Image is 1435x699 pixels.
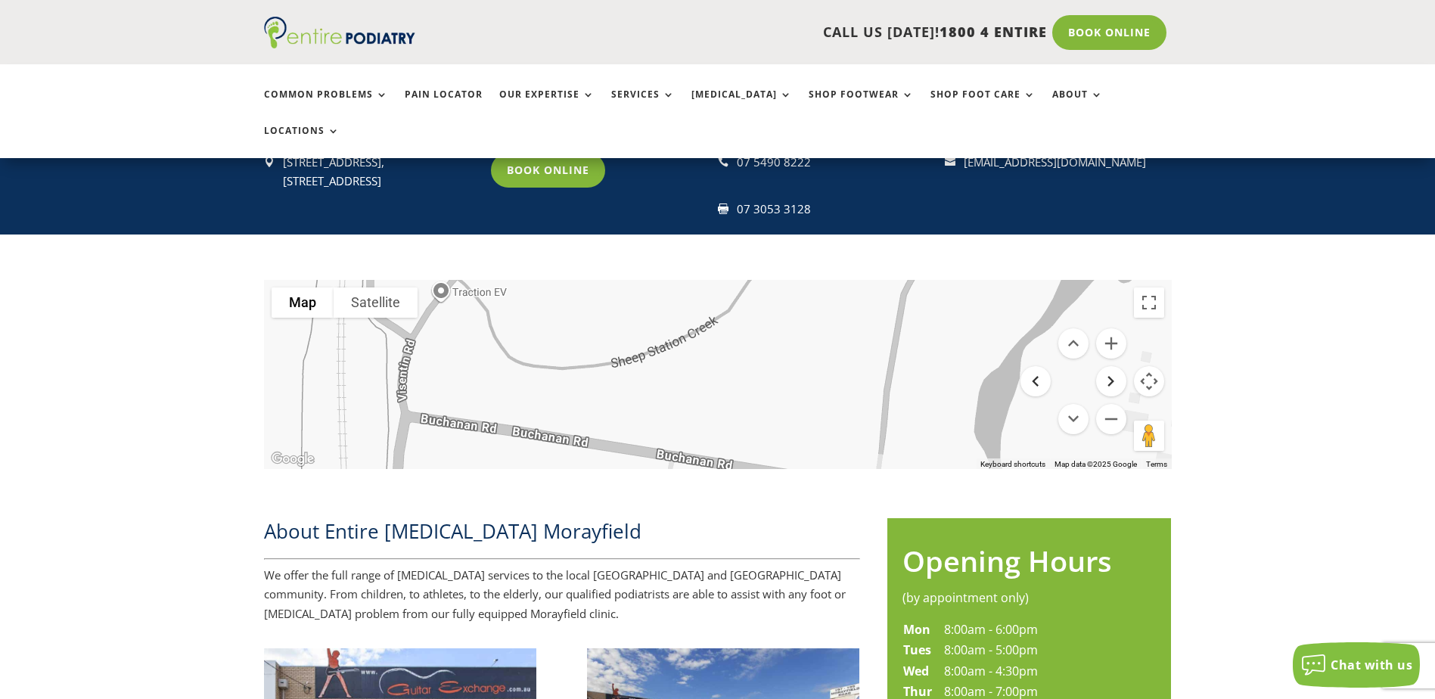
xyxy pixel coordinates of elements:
button: Move right [1096,366,1126,396]
a: Open this area in Google Maps (opens a new window) [268,449,318,469]
a: Our Expertise [499,89,595,122]
p: We offer the full range of [MEDICAL_DATA] services to the local [GEOGRAPHIC_DATA] and [GEOGRAPHIC... [264,566,860,624]
h2: About Entire [MEDICAL_DATA] Morayfield [264,517,860,552]
h2: Opening Hours [902,541,1157,589]
strong: Mon [903,621,930,638]
div: 07 5490 8222 [737,153,931,172]
button: Toggle fullscreen view [1134,287,1164,318]
button: Zoom out [1096,404,1126,434]
span:  [718,157,728,167]
a: Book Online [1052,15,1166,50]
a: Common Problems [264,89,388,122]
span:  [718,203,728,214]
a: Services [611,89,675,122]
strong: Wed [903,663,929,679]
a: Book Online [491,153,605,188]
button: Map camera controls [1134,366,1164,396]
button: Chat with us [1293,642,1420,688]
a: Entire Podiatry [264,36,415,51]
button: Show satellite imagery [334,287,418,318]
button: Show street map [272,287,334,318]
a: Shop Foot Care [930,89,1036,122]
button: Drag Pegman onto the map to open Street View [1134,421,1164,451]
p: [STREET_ADDRESS], [STREET_ADDRESS] [283,153,477,191]
span:  [945,157,955,167]
div: 07 3053 3128 [737,200,931,219]
button: Move up [1058,328,1089,359]
span: Chat with us [1331,657,1412,673]
button: Zoom in [1096,328,1126,359]
a: Locations [264,126,340,158]
a: [EMAIL_ADDRESS][DOMAIN_NAME] [964,154,1146,169]
td: 8:00am - 6:00pm [943,620,1140,641]
div: (by appointment only) [902,589,1157,608]
p: CALL US [DATE]! [474,23,1047,42]
a: Shop Footwear [809,89,914,122]
img: Google [268,449,318,469]
td: 8:00am - 4:30pm [943,661,1140,682]
strong: Tues [903,642,931,658]
img: logo (1) [264,17,415,48]
span:  [264,157,275,167]
button: Keyboard shortcuts [980,459,1045,470]
a: [MEDICAL_DATA] [691,89,792,122]
td: 8:00am - 5:00pm [943,640,1140,661]
span: Map data ©2025 Google [1055,460,1137,468]
a: Pain Locator [405,89,483,122]
a: About [1052,89,1103,122]
span: 1800 4 ENTIRE [940,23,1047,41]
button: Move left [1020,366,1051,396]
button: Move down [1058,404,1089,434]
a: Terms [1146,460,1167,468]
